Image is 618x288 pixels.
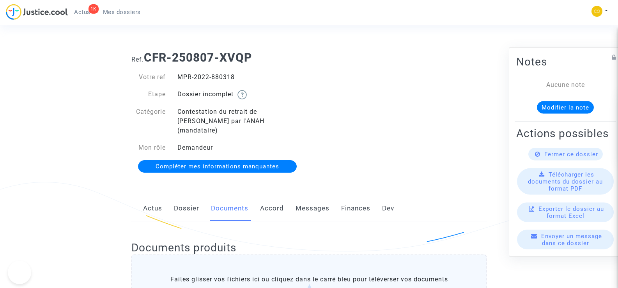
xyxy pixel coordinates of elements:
[538,205,604,219] span: Exporter le dossier au format Excel
[516,126,614,140] h2: Actions possibles
[172,143,309,152] div: Demandeur
[541,232,602,246] span: Envoyer un message dans ce dossier
[528,80,603,89] div: Aucune note
[131,56,144,63] span: Ref.
[131,241,487,254] h2: Documents produits
[8,261,31,284] iframe: Help Scout Beacon - Open
[591,6,602,17] img: 84a266a8493598cb3cce1313e02c3431
[143,196,162,221] a: Actus
[528,171,603,192] span: Télécharger les documents du dossier au format PDF
[156,163,279,170] span: Compléter mes informations manquantes
[341,196,370,221] a: Finances
[6,4,68,20] img: jc-logo.svg
[516,55,614,68] h2: Notes
[296,196,329,221] a: Messages
[172,90,309,99] div: Dossier incomplet
[237,90,247,99] img: help.svg
[74,9,90,16] span: Actus
[544,150,598,157] span: Fermer ce dossier
[211,196,248,221] a: Documents
[103,9,141,16] span: Mes dossiers
[68,6,97,18] a: 1KActus
[126,143,172,152] div: Mon rôle
[144,51,252,64] b: CFR-250807-XVQP
[382,196,394,221] a: Dev
[97,6,147,18] a: Mes dossiers
[126,72,172,82] div: Votre ref
[260,196,284,221] a: Accord
[537,101,594,113] button: Modifier la note
[172,107,309,135] div: Contestation du retrait de [PERSON_NAME] par l'ANAH (mandataire)
[174,196,199,221] a: Dossier
[172,72,309,82] div: MPR-2022-880318
[126,107,172,135] div: Catégorie
[89,4,99,14] div: 1K
[126,90,172,99] div: Etape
